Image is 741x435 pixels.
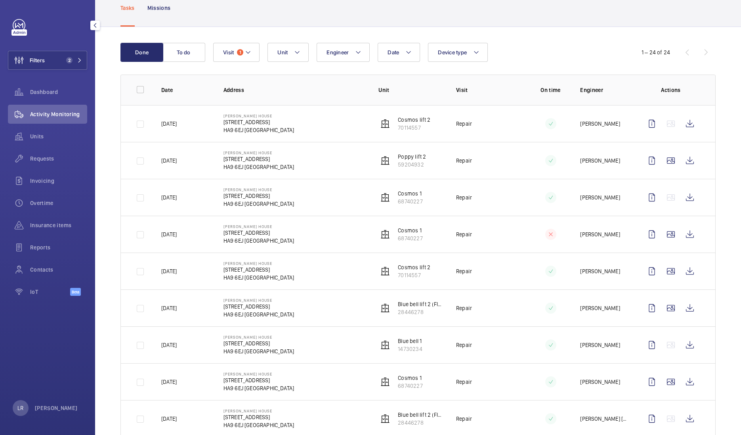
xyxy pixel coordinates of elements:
[580,267,620,275] p: [PERSON_NAME]
[35,404,78,412] p: [PERSON_NAME]
[223,335,294,339] p: [PERSON_NAME] House
[223,200,294,208] p: HA9 6EJ [GEOGRAPHIC_DATA]
[642,86,699,94] p: Actions
[223,339,294,347] p: [STREET_ADDRESS]
[223,113,294,118] p: [PERSON_NAME] House
[456,86,521,94] p: Visit
[161,304,177,312] p: [DATE]
[120,43,163,62] button: Done
[428,43,488,62] button: Device type
[380,193,390,202] img: elevator.svg
[223,413,294,421] p: [STREET_ADDRESS]
[580,157,620,165] p: [PERSON_NAME]
[147,4,171,12] p: Missions
[223,347,294,355] p: HA9 6EJ [GEOGRAPHIC_DATA]
[161,267,177,275] p: [DATE]
[456,230,472,238] p: Repair
[223,49,234,56] span: Visit
[70,288,81,296] span: Beta
[66,57,73,63] span: 2
[580,230,620,238] p: [PERSON_NAME]
[398,197,422,205] p: 68740227
[223,274,294,282] p: HA9 6EJ [GEOGRAPHIC_DATA]
[30,155,87,163] span: Requests
[580,120,620,128] p: [PERSON_NAME]
[161,120,177,128] p: [DATE]
[378,43,420,62] button: Date
[398,337,422,345] p: Blue bell 1
[161,194,177,201] p: [DATE]
[223,421,294,429] p: HA9 6EJ [GEOGRAPHIC_DATA]
[223,408,294,413] p: [PERSON_NAME] House
[223,155,294,163] p: [STREET_ADDRESS]
[398,190,422,197] p: Cosmos 1
[223,261,294,266] p: [PERSON_NAME] House
[398,124,430,132] p: 70114557
[380,119,390,128] img: elevator.svg
[642,48,670,56] div: 1 – 24 of 24
[30,266,87,274] span: Contacts
[30,177,87,185] span: Invoicing
[380,414,390,424] img: elevator.svg
[213,43,260,62] button: Visit1
[30,110,87,118] span: Activity Monitoring
[223,310,294,318] p: HA9 6EJ [GEOGRAPHIC_DATA]
[534,86,567,94] p: On time
[223,187,294,192] p: [PERSON_NAME] House
[398,374,422,382] p: Cosmos 1
[277,49,288,56] span: Unit
[30,88,87,96] span: Dashboard
[161,378,177,386] p: [DATE]
[398,411,443,419] p: Blue bell lift 2 (FIREMANS LIFT)
[223,303,294,310] p: [STREET_ADDRESS]
[398,234,422,242] p: 68740227
[398,153,426,161] p: Poppy lift 2
[223,224,294,229] p: [PERSON_NAME] House
[398,271,430,279] p: 70114557
[398,345,422,353] p: 14730234
[398,263,430,271] p: Cosmos lift 2
[30,56,45,64] span: Filters
[161,86,211,94] p: Date
[580,415,630,423] p: [PERSON_NAME] [PERSON_NAME]
[223,229,294,237] p: [STREET_ADDRESS]
[317,43,370,62] button: Engineer
[456,378,472,386] p: Repair
[223,163,294,171] p: HA9 6EJ [GEOGRAPHIC_DATA]
[161,415,177,423] p: [DATE]
[380,377,390,387] img: elevator.svg
[456,341,472,349] p: Repair
[223,86,366,94] p: Address
[438,49,467,56] span: Device type
[223,126,294,134] p: HA9 6EJ [GEOGRAPHIC_DATA]
[120,4,135,12] p: Tasks
[162,43,205,62] button: To do
[223,372,294,376] p: [PERSON_NAME] House
[267,43,309,62] button: Unit
[380,230,390,239] img: elevator.svg
[237,49,243,56] span: 1
[398,308,443,316] p: 28446278
[223,237,294,245] p: HA9 6EJ [GEOGRAPHIC_DATA]
[398,419,443,427] p: 28446278
[30,221,87,229] span: Insurance items
[580,304,620,312] p: [PERSON_NAME]
[398,161,426,169] p: 59204932
[223,192,294,200] p: [STREET_ADDRESS]
[398,226,422,234] p: Cosmos 1
[580,86,630,94] p: Engineer
[456,157,472,165] p: Repair
[380,266,390,276] img: elevator.svg
[580,341,620,349] p: [PERSON_NAME]
[388,49,399,56] span: Date
[161,157,177,165] p: [DATE]
[223,376,294,384] p: [STREET_ADDRESS]
[17,404,23,412] p: LR
[223,298,294,303] p: [PERSON_NAME] House
[398,116,430,124] p: Cosmos lift 2
[380,156,390,165] img: elevator.svg
[327,49,349,56] span: Engineer
[8,51,87,70] button: Filters2
[398,382,422,390] p: 68740227
[223,384,294,392] p: HA9 6EJ [GEOGRAPHIC_DATA]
